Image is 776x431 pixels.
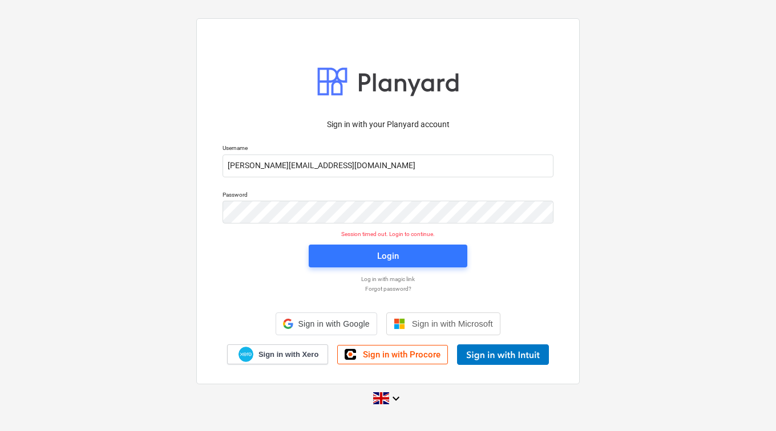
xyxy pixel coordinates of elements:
[276,312,377,335] div: Sign in with Google
[389,392,403,405] i: keyboard_arrow_down
[337,345,448,364] a: Sign in with Procore
[217,275,559,283] a: Log in with magic link
[363,349,440,360] span: Sign in with Procore
[377,249,399,263] div: Login
[217,285,559,292] a: Forgot password?
[223,144,553,154] p: Username
[298,319,369,328] span: Sign in with Google
[223,154,553,177] input: Username
[394,318,405,330] img: Microsoft logo
[227,344,329,364] a: Sign in with Xero
[412,319,493,328] span: Sign in with Microsoft
[239,347,253,362] img: Xero logo
[309,245,467,267] button: Login
[258,349,318,360] span: Sign in with Xero
[223,191,553,201] p: Password
[223,119,553,131] p: Sign in with your Planyard account
[216,230,560,238] p: Session timed out. Login to continue.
